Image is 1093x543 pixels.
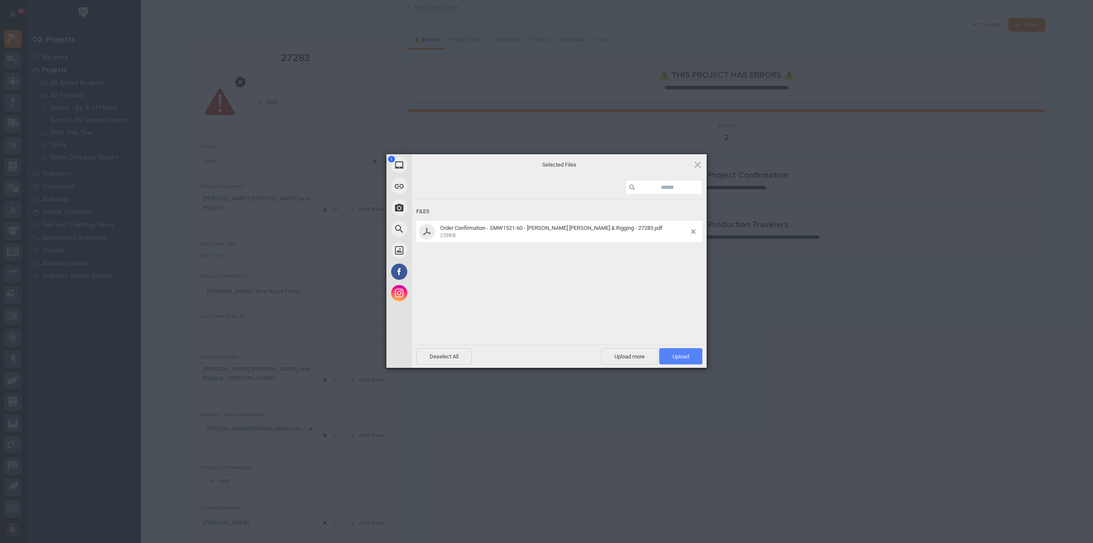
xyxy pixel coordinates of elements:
span: Upload [659,348,702,364]
span: Selected Files [474,161,645,168]
div: Files [416,204,702,220]
div: My Device [386,154,489,176]
div: Facebook [386,261,489,282]
div: Unsplash [386,240,489,261]
span: Upload [672,353,689,360]
div: Instagram [386,282,489,304]
span: Upload more [601,348,658,364]
div: Take Photo [386,197,489,218]
div: Link (URL) [386,176,489,197]
span: 258KB [440,232,456,238]
div: Web Search [386,218,489,240]
span: Deselect All [416,348,472,364]
span: Order Confirmation - SMW1521-60 - Barnhart Crane & Rigging - 27283.pdf [438,225,691,239]
span: Click here or hit ESC to close picker [693,160,702,169]
span: 1 [388,156,395,162]
span: Order Confirmation - SMW1521-60 - [PERSON_NAME] [PERSON_NAME] & Rigging - 27283.pdf [440,225,663,231]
